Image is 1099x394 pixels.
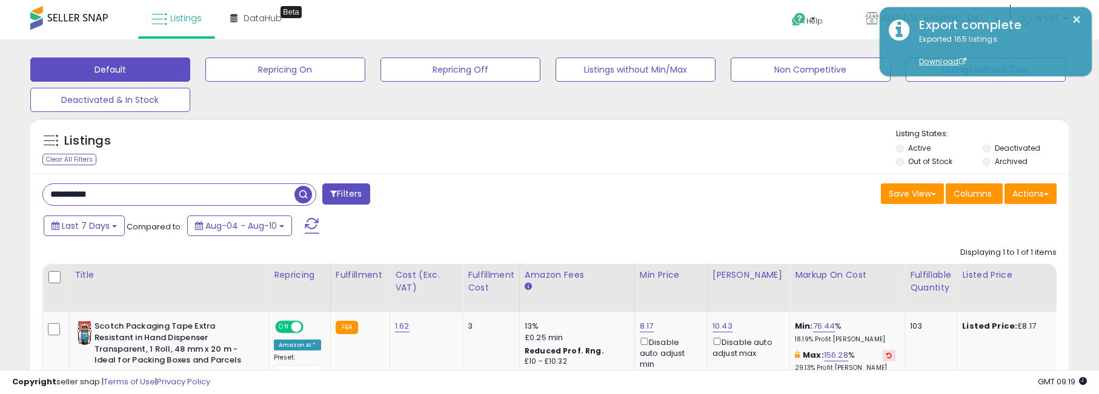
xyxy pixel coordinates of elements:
div: % [795,350,895,372]
div: [PERSON_NAME] [712,269,785,281]
div: seller snap | | [12,376,210,388]
div: Repricing [274,269,325,281]
button: Columns [946,183,1003,204]
button: Last 7 Days [44,215,125,236]
small: Amazon Fees. [525,281,532,292]
div: £0.25 min [525,332,625,343]
span: Last 7 Days [62,220,110,232]
a: Download [919,56,966,67]
label: Out of Stock [908,156,952,166]
button: Repricing Off [380,57,540,82]
button: Save View [881,183,944,204]
div: Disable auto adjust min [640,335,698,370]
div: 3 [468,321,510,332]
a: Help [782,3,846,39]
div: Preset: [274,353,321,381]
label: Active [908,143,931,153]
b: Scotch Packaging Tape Extra Resistant in Hand Dispenser Transparent, 1 Roll, 48 mm x 20 m - Ideal... [95,321,242,369]
button: Aug-04 - Aug-10 [187,215,292,236]
div: Min Price [640,269,702,281]
div: Amazon AI * [274,340,321,350]
small: FBA [336,321,358,334]
button: Repricing On [205,57,365,82]
div: £8.17 [962,321,1063,332]
button: Non Competitive [731,57,891,82]
button: × [1072,12,1081,27]
div: Listed Price [962,269,1067,281]
span: Aug-04 - Aug-10 [205,220,277,232]
strong: Copyright [12,376,56,387]
span: 2025-08-18 09:19 GMT [1038,376,1087,387]
label: Archived [995,156,1028,166]
b: Max: [803,349,824,361]
label: Deactivated [995,143,1040,153]
div: 103 [910,321,948,332]
span: Listings [170,12,202,24]
p: 29.13% Profit [PERSON_NAME] [795,364,895,372]
span: Columns [954,188,992,200]
div: 13% [525,321,625,332]
div: Title [75,269,264,281]
div: Export complete [910,16,1083,34]
div: Displaying 1 to 1 of 1 items [960,247,1057,258]
button: Default [30,57,190,82]
div: Clear All Filters [42,154,96,165]
div: Fulfillable Quantity [910,269,952,294]
p: Listing States: [896,128,1069,140]
button: Actions [1004,183,1057,204]
a: 10.43 [712,320,732,332]
p: 18.19% Profit [PERSON_NAME] [795,335,895,344]
button: Filters [322,183,370,205]
a: 156.28 [824,349,848,361]
a: 76.44 [813,320,835,332]
a: 8.17 [640,320,654,332]
img: 51hoQZG8AQL._SL40_.jpg [78,321,91,345]
button: Deactivated & In Stock [30,88,190,112]
div: Cost (Exc. VAT) [395,269,457,294]
span: DataHub [244,12,282,24]
span: Help [806,16,823,26]
div: Exported 165 listings. [910,34,1083,68]
b: Listed Price: [962,320,1017,332]
a: Terms of Use [104,376,155,387]
i: Get Help [791,12,806,27]
span: ON [276,322,291,332]
a: Privacy Policy [157,376,210,387]
div: Tooltip anchor [281,6,302,18]
div: Disable auto adjust max [712,335,780,359]
span: Compared to: [127,221,182,232]
b: Min: [795,320,813,332]
a: 1.62 [395,320,410,332]
th: The percentage added to the cost of goods (COGS) that forms the calculator for Min & Max prices. [790,264,905,312]
div: Markup on Cost [795,269,900,281]
div: % [795,321,895,343]
h5: Listings [64,133,111,149]
div: Fulfillment Cost [468,269,514,294]
b: Reduced Prof. Rng. [525,346,604,356]
div: £10 - £10.32 [525,356,625,367]
div: Amazon Fees [525,269,629,281]
button: Listings without Min/Max [556,57,716,82]
div: Fulfillment [336,269,385,281]
span: OFF [302,322,321,332]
